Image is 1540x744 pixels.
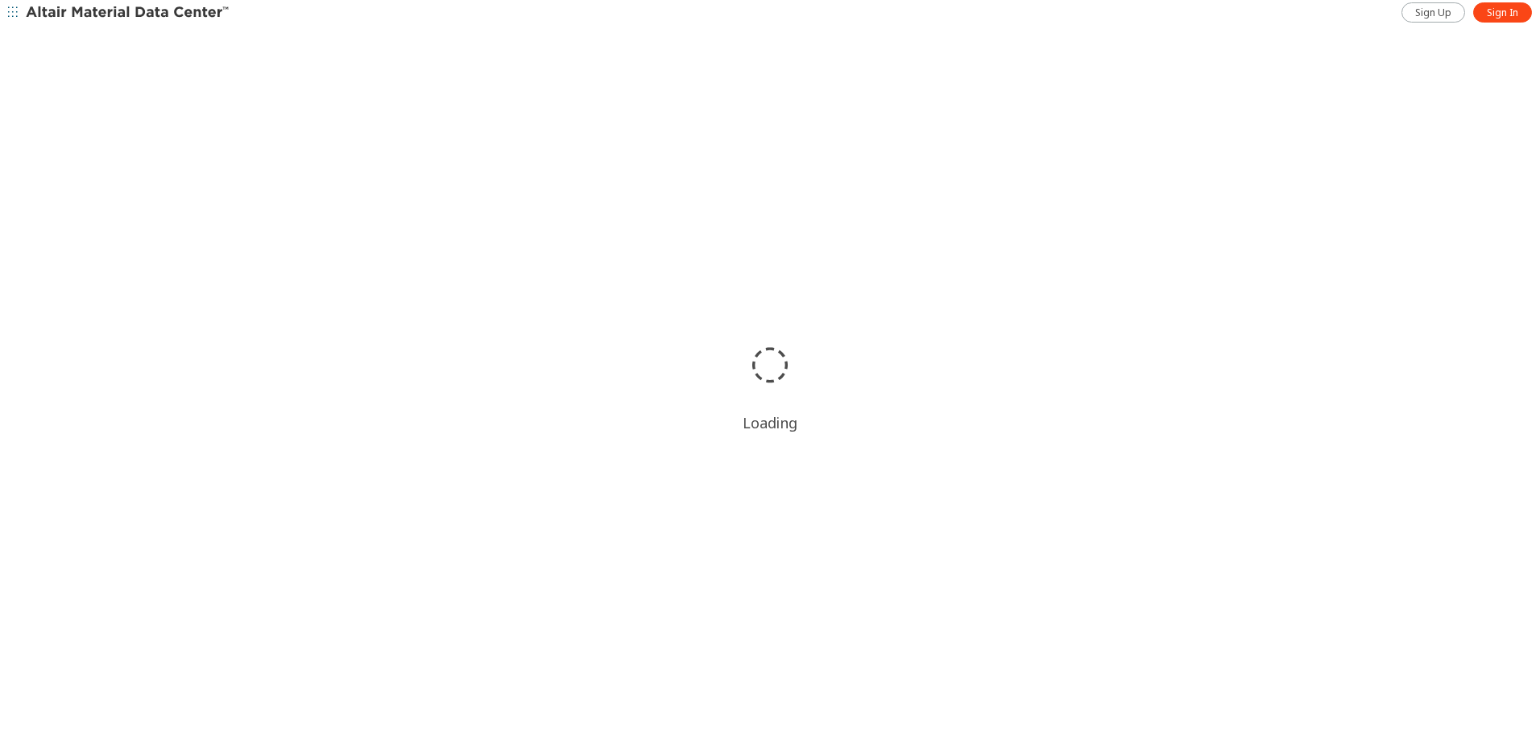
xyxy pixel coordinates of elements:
[743,413,797,432] div: Loading
[1415,6,1451,19] span: Sign Up
[1487,6,1518,19] span: Sign In
[1401,2,1465,23] a: Sign Up
[26,5,231,21] img: Altair Material Data Center
[1473,2,1532,23] a: Sign In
